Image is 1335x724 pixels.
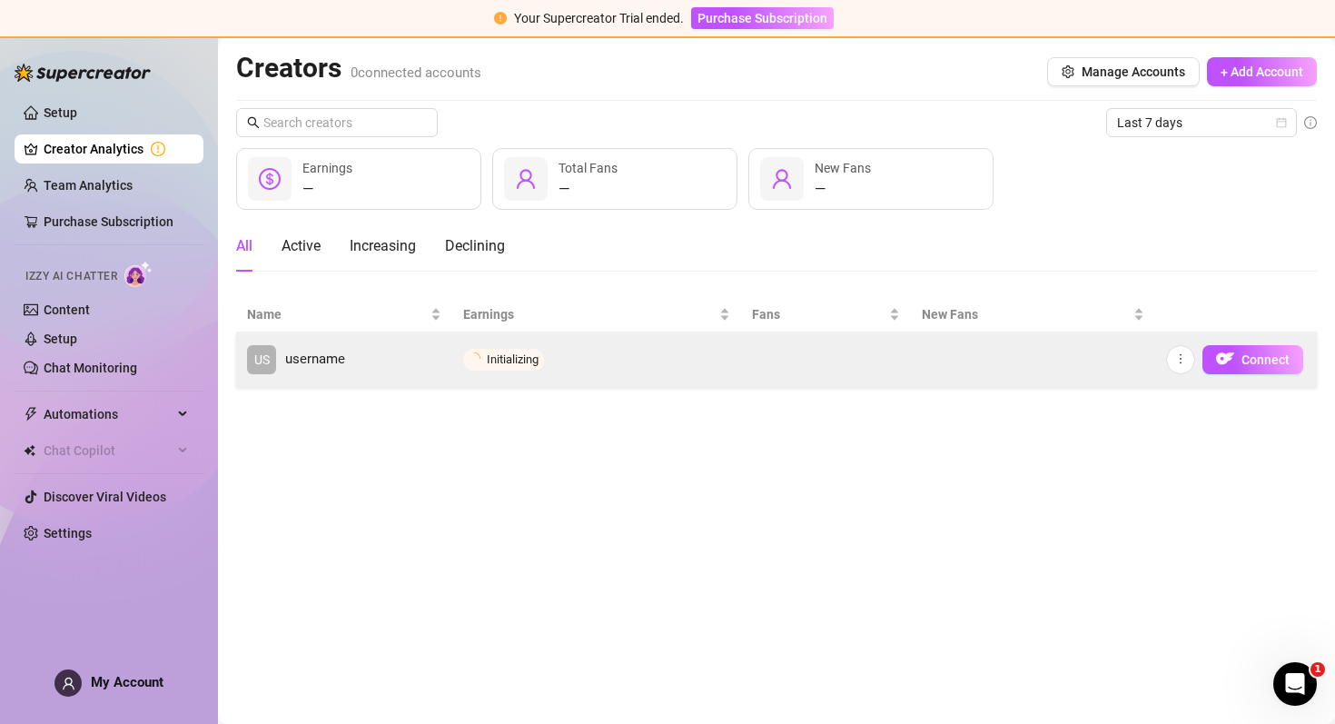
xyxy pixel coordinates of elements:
span: Chat Copilot [44,436,173,465]
button: Manage Accounts [1047,57,1200,86]
span: My Account [91,674,163,690]
img: AI Chatter [124,261,153,287]
span: dollar-circle [259,168,281,190]
span: user [62,677,75,690]
a: Settings [44,526,92,541]
a: Team Analytics [44,178,133,193]
span: Purchase Subscription [697,11,827,25]
h2: Creators [236,51,481,85]
span: Initializing [487,352,539,366]
span: thunderbolt [24,407,38,422]
iframe: Intercom live chat [1273,662,1317,706]
span: user [771,168,793,190]
span: 1 [1310,662,1325,677]
div: Increasing [350,235,416,257]
a: Purchase Subscription [44,214,173,229]
span: Fans [752,304,885,324]
span: loading [467,351,481,365]
span: US [254,350,270,370]
span: New Fans [815,161,871,175]
a: Discover Viral Videos [44,490,166,504]
span: Izzy AI Chatter [25,268,117,285]
img: OF [1216,350,1234,368]
img: Chat Copilot [24,444,35,457]
a: Purchase Subscription [691,11,834,25]
th: New Fans [911,297,1154,332]
a: Creator Analytics exclamation-circle [44,134,189,164]
div: All [236,235,252,257]
span: info-circle [1304,116,1317,129]
span: user [515,168,537,190]
button: Purchase Subscription [691,7,834,29]
a: Setup [44,105,77,120]
span: username [285,349,345,371]
span: more [1174,352,1187,365]
input: Search creators [263,113,412,133]
span: Manage Accounts [1082,64,1185,79]
div: Declining [445,235,505,257]
a: Content [44,302,90,317]
span: New Fans [922,304,1129,324]
span: 0 connected accounts [351,64,481,81]
div: — [302,178,352,200]
div: — [559,178,618,200]
span: setting [1062,65,1074,78]
a: USusername [247,345,441,374]
span: exclamation-circle [494,12,507,25]
span: Name [247,304,427,324]
div: Active [282,235,321,257]
span: search [247,116,260,129]
span: Last 7 days [1117,109,1286,136]
button: + Add Account [1207,57,1317,86]
th: Name [236,297,452,332]
span: Earnings [463,304,716,324]
div: — [815,178,871,200]
th: Earnings [452,297,741,332]
span: + Add Account [1221,64,1303,79]
span: Total Fans [559,161,618,175]
a: Chat Monitoring [44,361,137,375]
img: logo-BBDzfeDw.svg [15,64,151,82]
span: Earnings [302,161,352,175]
span: Automations [44,400,173,429]
th: Fans [741,297,911,332]
a: Setup [44,332,77,346]
span: Your Supercreator Trial ended. [514,11,684,25]
span: Connect [1241,352,1290,367]
button: OFConnect [1202,345,1303,374]
span: calendar [1276,117,1287,128]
